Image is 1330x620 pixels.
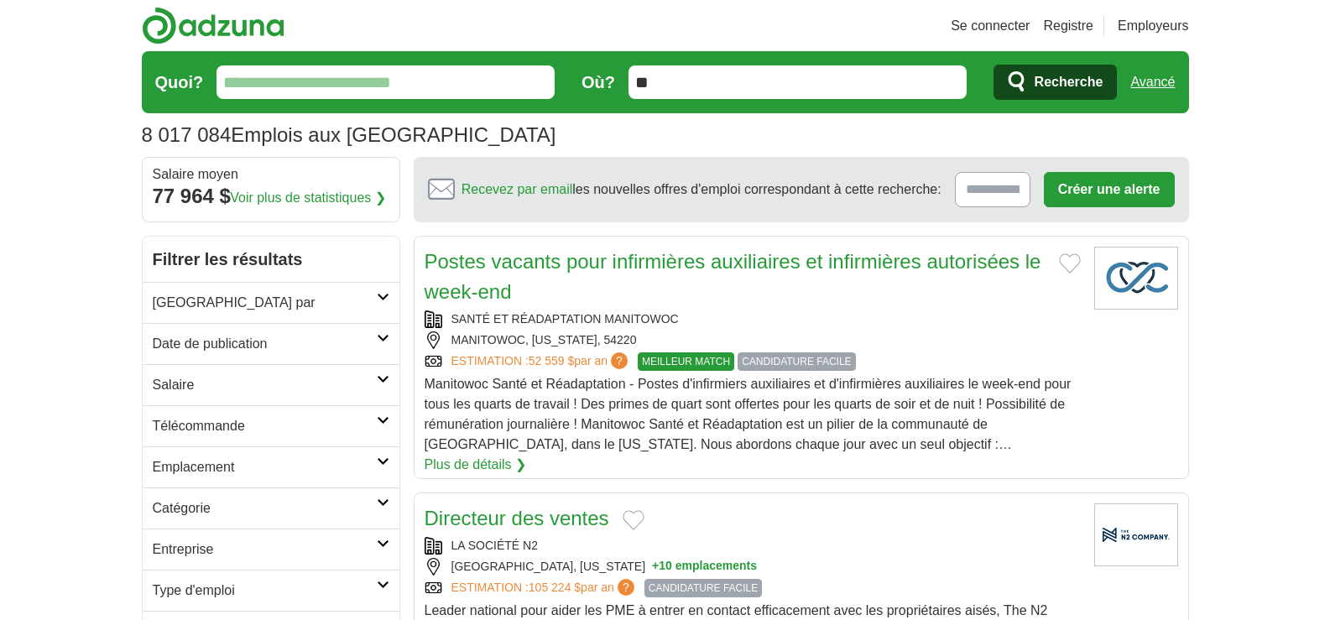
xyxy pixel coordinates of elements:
font: Catégorie [153,501,211,515]
font: Plus de détails ❯ [425,457,527,472]
a: Date de publication [143,323,399,364]
a: Emplacement [143,446,399,487]
a: Registre [1043,16,1093,36]
font: Télécommande [153,419,245,433]
a: Télécommande [143,405,399,446]
a: Directeur des ventes [425,507,609,529]
font: ESTIMATION : [451,581,529,594]
font: par an [581,581,614,594]
font: Registre [1043,18,1093,33]
a: Catégorie [143,487,399,529]
font: par an [574,354,608,367]
font: [GEOGRAPHIC_DATA] par [153,295,316,310]
font: Où? [582,73,615,91]
font: 8 017 084 [142,123,232,146]
font: Quoi? [155,73,204,91]
font: ? [623,581,629,594]
font: Salaire moyen [153,167,238,181]
a: Voir plus de statistiques ❯ [230,188,386,208]
a: [GEOGRAPHIC_DATA] par [143,282,399,323]
font: ? [616,354,623,367]
button: Ajouter aux emplois favoris [1059,253,1081,274]
font: les nouvelles offres d'emploi correspondant à cette recherche [572,182,937,196]
font: Se connecter [951,18,1030,33]
a: Avancé [1130,65,1175,99]
font: MANITOWOC, [US_STATE], 54220 [451,333,637,346]
button: Créer une alerte [1044,172,1175,207]
button: Recherche [994,65,1118,100]
img: Logo de l'entreprise [1094,247,1178,310]
font: Emplois aux [GEOGRAPHIC_DATA] [231,123,555,146]
font: Manitowoc Santé et Réadaptation - Postes d'infirmiers auxiliaires et d'infirmières auxiliaires le... [425,377,1072,451]
a: Se connecter [951,16,1030,36]
font: Voir plus de statistiques ❯ [230,190,386,205]
a: Plus de détails ❯ [425,455,527,475]
font: Filtrer les résultats [153,250,303,268]
font: 10 emplacements [659,559,757,572]
font: ESTIMATION : [451,354,529,367]
font: 77 964 $ [153,185,231,207]
button: +10 emplacements [652,558,757,576]
a: Postes vacants pour infirmières auxiliaires et infirmières autorisées le week-end [425,250,1041,303]
font: MEILLEUR MATCH [642,356,730,367]
img: Logo de l'entreprise [1094,503,1178,566]
a: Employeurs [1118,16,1188,36]
font: : [937,182,941,196]
font: Date de publication [153,336,268,351]
font: + [652,559,659,572]
a: Recevez par email [462,182,573,196]
font: LA SOCIÉTÉ N2 [451,539,538,552]
font: 105 224 $ [529,581,581,594]
font: Salaire [153,378,195,392]
font: Employeurs [1118,18,1188,33]
font: CANDIDATURE FACILE [742,356,851,367]
button: Ajouter aux emplois favoris [623,510,644,530]
a: Entreprise [143,529,399,570]
font: Recherche [1035,75,1103,89]
img: Logo d'Adzuna [142,7,284,44]
font: Type d'emploi [153,583,235,597]
font: Créer une alerte [1058,182,1160,196]
font: Avancé [1130,75,1175,89]
font: [GEOGRAPHIC_DATA], [US_STATE] [451,560,646,573]
font: Entreprise [153,542,214,556]
a: Salaire [143,364,399,405]
font: 52 559 $ [529,354,575,367]
font: SANTÉ ET RÉADAPTATION MANITOWOC [451,312,679,326]
font: Emplacement [153,460,235,474]
a: ESTIMATION :52 559 $par an? [451,352,632,371]
font: CANDIDATURE FACILE [649,582,758,594]
a: Type d'emploi [143,570,399,611]
a: ESTIMATION :105 224 $par an? [451,579,638,597]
